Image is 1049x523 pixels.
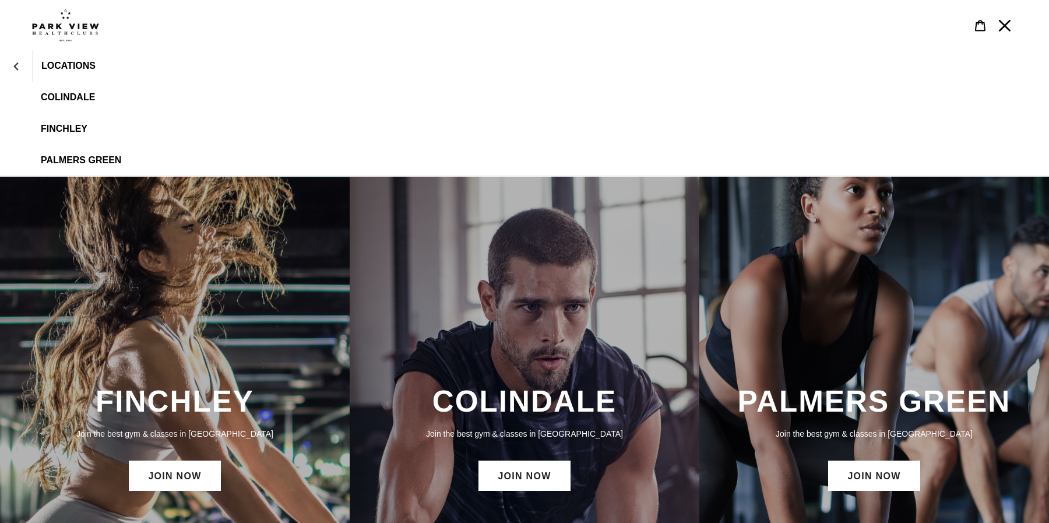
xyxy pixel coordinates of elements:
[41,155,121,166] span: Palmers Green
[711,384,1037,419] h3: PALMERS GREEN
[361,384,688,419] h3: COLINDALE
[41,92,95,103] span: Colindale
[12,427,338,440] p: Join the best gym & classes in [GEOGRAPHIC_DATA]
[41,124,87,134] span: Finchley
[711,427,1037,440] p: Join the best gym & classes in [GEOGRAPHIC_DATA]
[361,427,688,440] p: Join the best gym & classes in [GEOGRAPHIC_DATA]
[32,9,99,41] img: Park view health clubs is a gym near you.
[828,461,920,491] a: JOIN NOW: Palmers Green Membership
[41,61,96,71] span: LOCATIONS
[12,384,338,419] h3: FINCHLEY
[992,13,1017,38] button: Menu
[129,461,220,491] a: JOIN NOW: Finchley Membership
[478,461,570,491] a: JOIN NOW: Colindale Membership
